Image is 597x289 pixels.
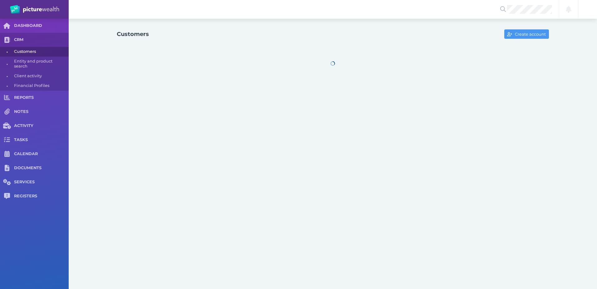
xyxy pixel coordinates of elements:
span: REPORTS [14,95,69,100]
img: PW [10,5,59,14]
span: Entity and product search [14,57,67,71]
span: Financial Profiles [14,81,67,91]
span: TASKS [14,137,69,143]
button: Create account [504,29,549,39]
span: Customers [14,47,67,57]
span: REGISTERS [14,194,69,199]
span: Create account [514,32,549,37]
span: SERVICES [14,180,69,185]
div: Saranya Ravainthiran [581,3,595,16]
span: CRM [14,37,69,43]
span: DOCUMENTS [14,165,69,171]
h1: Customers [117,31,149,38]
span: ACTIVITY [14,123,69,129]
span: Client activity [14,71,67,81]
span: CALENDAR [14,151,69,157]
span: NOTES [14,109,69,114]
span: DASHBOARD [14,23,69,28]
